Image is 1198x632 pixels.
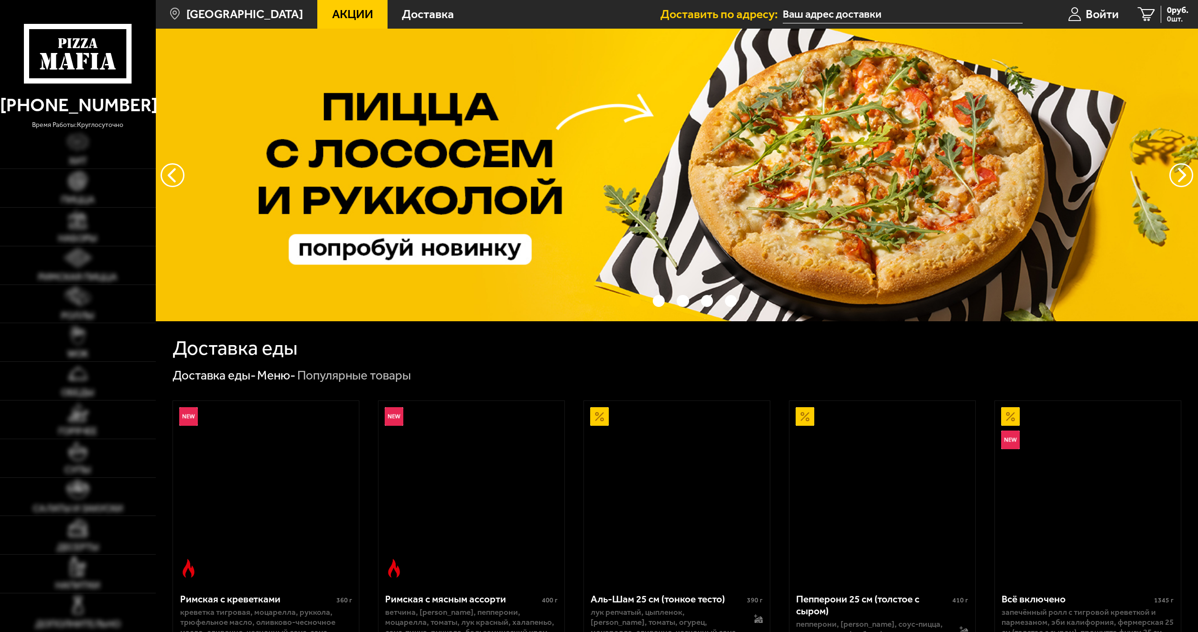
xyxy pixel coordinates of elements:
span: Салаты и закуски [33,504,123,514]
span: Горячее [58,427,97,436]
span: Супы [65,465,91,475]
div: Всё включено [1002,593,1152,605]
a: Меню- [257,368,295,383]
img: Новинка [1001,431,1020,449]
span: Доставка [402,8,454,20]
span: Роллы [61,311,94,321]
img: Новинка [385,407,403,426]
button: точки переключения [677,295,689,307]
span: Войти [1086,8,1119,20]
span: 360 г [336,596,352,604]
span: Хит [69,157,87,166]
div: Аль-Шам 25 см (тонкое тесто) [591,593,745,605]
a: НовинкаОстрое блюдоРимская с мясным ассорти [378,401,564,584]
img: Акционный [1001,407,1020,426]
span: 1345 г [1154,596,1174,604]
span: 0 руб. [1167,6,1188,14]
input: Ваш адрес доставки [783,6,1022,23]
span: Римская пицца [38,273,117,282]
span: WOK [67,349,88,359]
img: Новинка [179,407,198,426]
span: 400 г [542,596,558,604]
div: Пепперони 25 см (толстое с сыром) [796,593,950,617]
img: Острое блюдо [179,559,198,578]
a: НовинкаОстрое блюдоРимская с креветками [173,401,359,584]
span: Обеды [61,388,94,398]
span: 0 шт. [1167,15,1188,23]
a: АкционныйНовинкаВсё включено [995,401,1181,584]
button: предыдущий [1169,163,1193,187]
span: [GEOGRAPHIC_DATA] [186,8,303,20]
button: точки переключения [653,295,665,307]
a: АкционныйПепперони 25 см (толстое с сыром) [789,401,975,584]
a: Доставка еды- [173,368,256,383]
button: точки переключения [701,295,713,307]
img: Акционный [590,407,609,426]
span: Наборы [58,234,97,243]
span: Десерты [57,543,99,552]
img: Острое блюдо [385,559,403,578]
div: Римская с креветками [180,593,334,605]
h1: Доставка еды [173,338,298,358]
span: Напитки [55,581,100,590]
button: точки переключения [725,295,737,307]
a: АкционныйАль-Шам 25 см (тонкое тесто) [584,401,770,584]
span: Пицца [61,195,95,205]
div: Римская с мясным ассорти [385,593,539,605]
span: 390 г [747,596,763,604]
span: 410 г [952,596,968,604]
span: Акции [332,8,373,20]
img: Акционный [796,407,814,426]
div: Популярные товары [297,368,411,384]
button: следующий [161,163,184,187]
span: Дополнительно [35,620,120,629]
span: Доставить по адресу: [660,8,783,20]
button: точки переключения [629,295,641,307]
